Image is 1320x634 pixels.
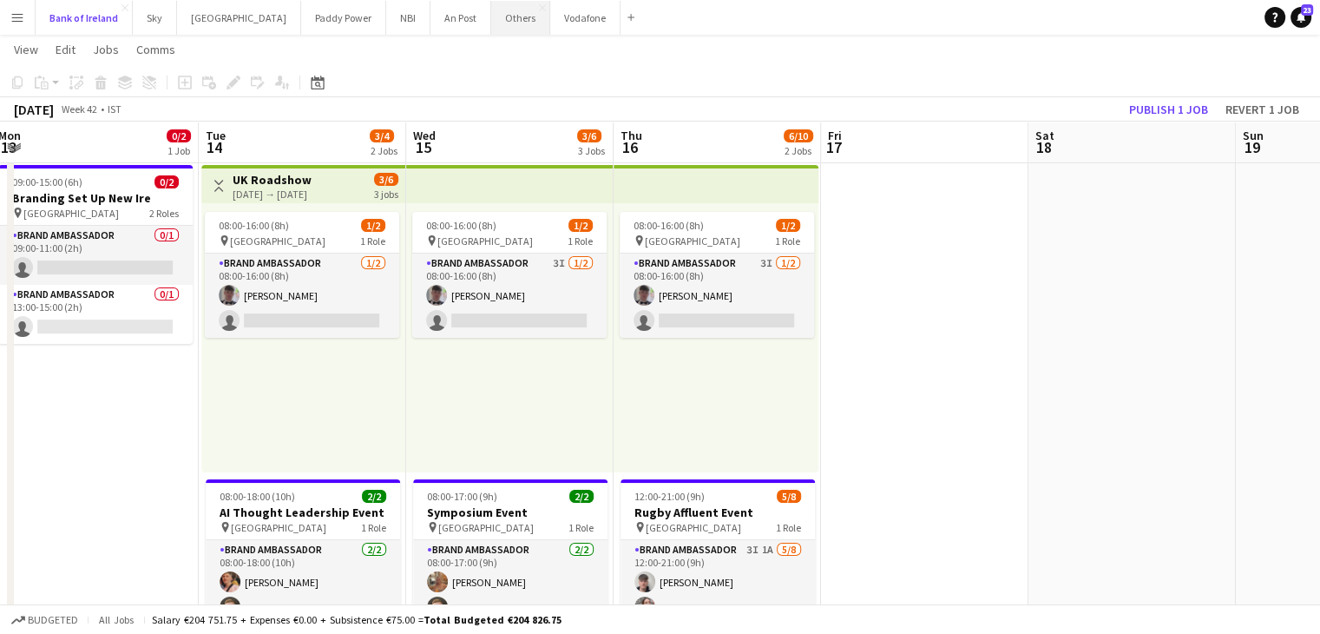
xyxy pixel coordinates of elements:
[568,234,593,248] span: 1 Role
[620,254,814,338] app-card-role: Brand Ambassador3I1/208:00-16:00 (8h)[PERSON_NAME]
[413,128,436,143] span: Wed
[413,540,607,624] app-card-role: Brand Ambassador2/208:00-17:00 (9h)[PERSON_NAME][PERSON_NAME]
[785,144,812,157] div: 2 Jobs
[9,611,81,630] button: Budgeted
[634,219,704,232] span: 08:00-16:00 (8h)
[569,490,594,503] span: 2/2
[374,173,398,186] span: 3/6
[413,479,607,624] app-job-card: 08:00-17:00 (9h)2/2Symposium Event [GEOGRAPHIC_DATA]1 RoleBrand Ambassador2/208:00-17:00 (9h)[PER...
[412,254,607,338] app-card-role: Brand Ambassador3I1/208:00-16:00 (8h)[PERSON_NAME]
[776,219,800,232] span: 1/2
[370,129,394,142] span: 3/4
[491,1,550,35] button: Others
[410,137,436,157] span: 15
[23,207,119,220] span: [GEOGRAPHIC_DATA]
[14,101,54,118] div: [DATE]
[177,1,301,35] button: [GEOGRAPHIC_DATA]
[220,490,295,503] span: 08:00-18:00 (10h)
[374,186,398,201] div: 3 jobs
[129,38,182,61] a: Comms
[618,137,642,157] span: 16
[361,521,386,534] span: 1 Role
[1218,98,1306,121] button: Revert 1 job
[424,613,561,626] span: Total Budgeted €204 826.75
[167,129,191,142] span: 0/2
[36,1,133,35] button: Bank of Ireland
[362,490,386,503] span: 2/2
[233,172,312,188] h3: UK Roadshow
[825,137,842,157] span: 17
[578,144,605,157] div: 3 Jobs
[93,42,119,57] span: Jobs
[136,42,175,57] span: Comms
[154,175,179,188] span: 0/2
[108,102,121,116] div: IST
[205,212,399,338] app-job-card: 08:00-16:00 (8h)1/2 [GEOGRAPHIC_DATA]1 RoleBrand Ambassador1/208:00-16:00 (8h)[PERSON_NAME]
[775,234,800,248] span: 1 Role
[12,175,82,188] span: 09:00-15:00 (6h)
[219,219,289,232] span: 08:00-16:00 (8h)
[233,188,312,201] div: [DATE] → [DATE]
[206,479,400,624] app-job-card: 08:00-18:00 (10h)2/2AI Thought Leadership Event [GEOGRAPHIC_DATA]1 RoleBrand Ambassador2/208:00-1...
[437,234,533,248] span: [GEOGRAPHIC_DATA]
[550,1,621,35] button: Vodafone
[776,521,801,534] span: 1 Role
[621,505,815,520] h3: Rugby Affluent Event
[646,521,741,534] span: [GEOGRAPHIC_DATA]
[1033,137,1054,157] span: 18
[438,521,534,534] span: [GEOGRAPHIC_DATA]
[568,219,593,232] span: 1/2
[206,128,226,143] span: Tue
[1240,137,1264,157] span: 19
[14,42,38,57] span: View
[412,212,607,338] app-job-card: 08:00-16:00 (8h)1/2 [GEOGRAPHIC_DATA]1 RoleBrand Ambassador3I1/208:00-16:00 (8h)[PERSON_NAME]
[430,1,491,35] button: An Post
[1243,128,1264,143] span: Sun
[634,490,705,503] span: 12:00-21:00 (9h)
[1290,7,1311,28] a: 23
[133,1,177,35] button: Sky
[28,614,78,626] span: Budgeted
[777,490,801,503] span: 5/8
[1035,128,1054,143] span: Sat
[577,129,601,142] span: 3/6
[1122,98,1215,121] button: Publish 1 job
[152,613,561,626] div: Salary €204 751.75 + Expenses €0.00 + Subsistence €75.00 =
[427,490,497,503] span: 08:00-17:00 (9h)
[360,234,385,248] span: 1 Role
[203,137,226,157] span: 14
[645,234,740,248] span: [GEOGRAPHIC_DATA]
[206,540,400,624] app-card-role: Brand Ambassador2/208:00-18:00 (10h)[PERSON_NAME][PERSON_NAME]
[206,505,400,520] h3: AI Thought Leadership Event
[95,613,137,626] span: All jobs
[86,38,126,61] a: Jobs
[371,144,397,157] div: 2 Jobs
[828,128,842,143] span: Fri
[568,521,594,534] span: 1 Role
[426,219,496,232] span: 08:00-16:00 (8h)
[361,219,385,232] span: 1/2
[7,38,45,61] a: View
[205,254,399,338] app-card-role: Brand Ambassador1/208:00-16:00 (8h)[PERSON_NAME]
[301,1,386,35] button: Paddy Power
[231,521,326,534] span: [GEOGRAPHIC_DATA]
[386,1,430,35] button: NBI
[1301,4,1313,16] span: 23
[49,38,82,61] a: Edit
[167,144,190,157] div: 1 Job
[56,42,76,57] span: Edit
[784,129,813,142] span: 6/10
[621,128,642,143] span: Thu
[57,102,101,116] span: Week 42
[620,212,814,338] app-job-card: 08:00-16:00 (8h)1/2 [GEOGRAPHIC_DATA]1 RoleBrand Ambassador3I1/208:00-16:00 (8h)[PERSON_NAME]
[149,207,179,220] span: 2 Roles
[230,234,325,248] span: [GEOGRAPHIC_DATA]
[413,505,607,520] h3: Symposium Event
